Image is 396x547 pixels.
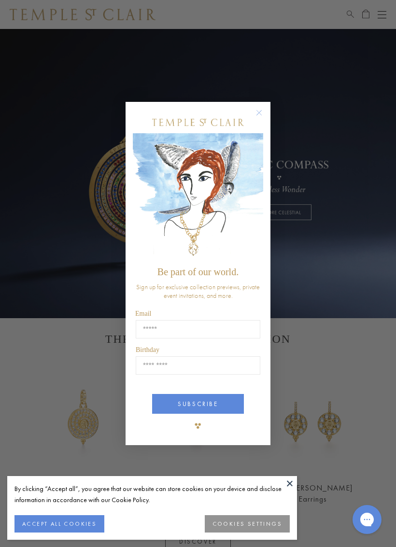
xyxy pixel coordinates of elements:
[14,515,104,533] button: ACCEPT ALL COOKIES
[136,282,260,300] span: Sign up for exclusive collection previews, private event invitations, and more.
[348,502,386,537] iframe: Gorgias live chat messenger
[135,310,151,317] span: Email
[205,515,290,533] button: COOKIES SETTINGS
[136,346,159,353] span: Birthday
[152,394,244,414] button: SUBSCRIBE
[133,133,263,262] img: c4a9eb12-d91a-4d4a-8ee0-386386f4f338.jpeg
[152,119,244,126] img: Temple St. Clair
[258,112,270,124] button: Close dialog
[14,483,290,505] div: By clicking “Accept all”, you agree that our website can store cookies on your device and disclos...
[136,320,260,338] input: Email
[188,416,208,435] img: TSC
[157,266,239,277] span: Be part of our world.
